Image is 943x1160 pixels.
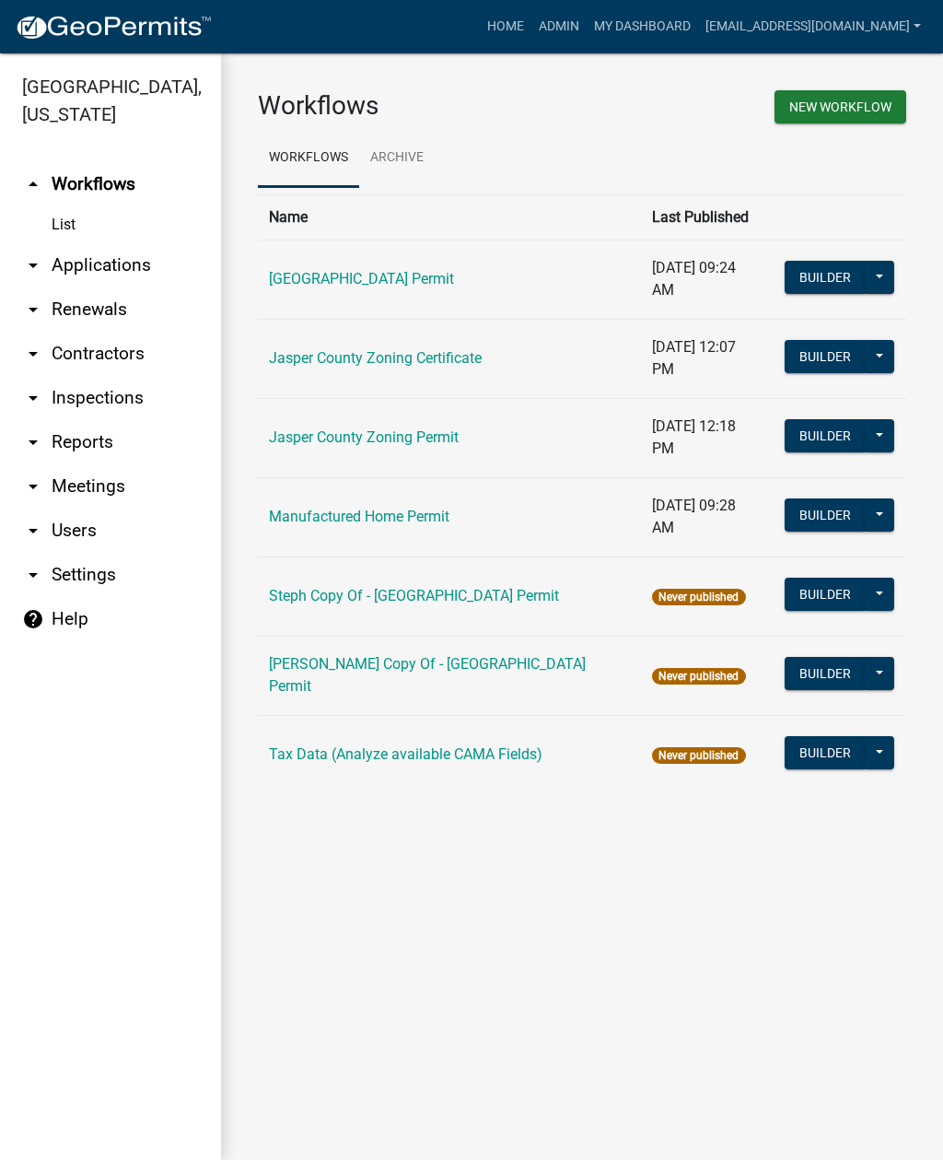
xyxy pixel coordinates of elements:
[22,608,44,630] i: help
[652,338,736,378] span: [DATE] 12:07 PM
[258,194,641,240] th: Name
[22,387,44,409] i: arrow_drop_down
[785,736,866,769] button: Builder
[269,270,454,287] a: [GEOGRAPHIC_DATA] Permit
[269,655,586,695] a: [PERSON_NAME] Copy Of - [GEOGRAPHIC_DATA] Permit
[480,9,531,44] a: Home
[22,343,44,365] i: arrow_drop_down
[22,173,44,195] i: arrow_drop_up
[359,129,435,188] a: Archive
[258,90,568,122] h3: Workflows
[587,9,698,44] a: My Dashboard
[269,349,482,367] a: Jasper County Zoning Certificate
[258,129,359,188] a: Workflows
[269,745,542,763] a: Tax Data (Analyze available CAMA Fields)
[774,90,906,123] button: New Workflow
[785,340,866,373] button: Builder
[22,431,44,453] i: arrow_drop_down
[652,417,736,457] span: [DATE] 12:18 PM
[785,578,866,611] button: Builder
[22,254,44,276] i: arrow_drop_down
[269,587,559,604] a: Steph Copy Of - [GEOGRAPHIC_DATA] Permit
[652,589,745,605] span: Never published
[641,194,773,240] th: Last Published
[652,747,745,764] span: Never published
[22,564,44,586] i: arrow_drop_down
[785,498,866,532] button: Builder
[652,497,736,536] span: [DATE] 09:28 AM
[22,520,44,542] i: arrow_drop_down
[269,508,449,525] a: Manufactured Home Permit
[785,419,866,452] button: Builder
[22,475,44,498] i: arrow_drop_down
[652,668,745,685] span: Never published
[785,657,866,690] button: Builder
[785,261,866,294] button: Builder
[269,428,459,446] a: Jasper County Zoning Permit
[531,9,587,44] a: Admin
[698,9,928,44] a: [EMAIL_ADDRESS][DOMAIN_NAME]
[652,259,736,299] span: [DATE] 09:24 AM
[22,299,44,321] i: arrow_drop_down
